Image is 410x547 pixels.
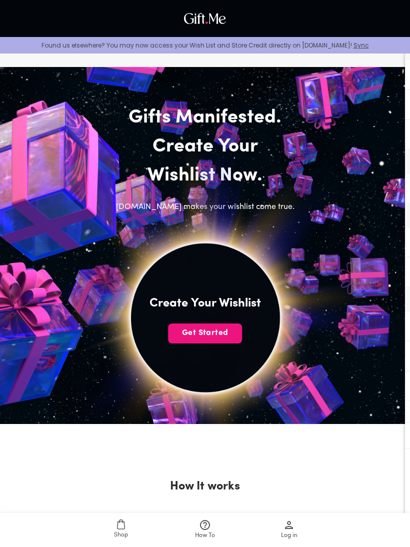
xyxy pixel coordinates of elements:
[168,323,242,343] button: Get Started
[21,133,389,501] img: hero_sun_mobile.png
[170,478,240,494] h2: How It works
[79,513,163,547] a: Shop
[163,513,247,547] a: How To
[247,513,331,547] a: Log in
[168,327,242,338] span: Get Started
[114,530,128,540] span: Shop
[149,295,261,311] h4: Create Your Wishlist
[101,103,309,132] h2: Gifts Manifested.
[195,531,215,540] span: How To
[8,41,402,49] p: Found us elsewhere? You may now access your Wish List and Store Credit directly on [DOMAIN_NAME]!
[353,41,369,49] a: Sync
[281,531,297,540] span: Log in
[181,10,228,26] img: GiftMe Logo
